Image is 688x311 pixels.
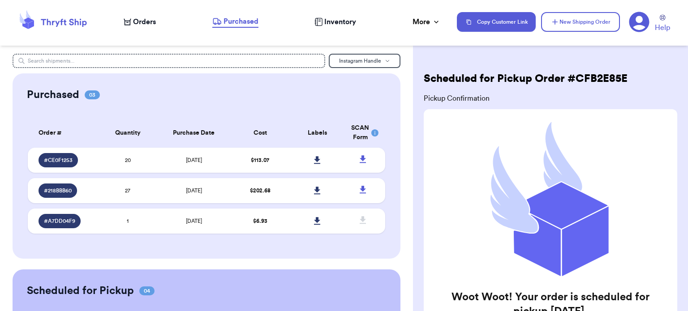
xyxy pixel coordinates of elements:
button: Copy Customer Link [457,12,536,32]
th: Cost [232,118,289,148]
span: $ 202.68 [250,188,271,193]
th: Order # [28,118,99,148]
span: # CE0F1253 [44,157,73,164]
span: $ 113.07 [251,158,269,163]
a: Inventory [314,17,356,27]
span: 04 [139,286,155,295]
span: Help [655,22,670,33]
th: Quantity [99,118,156,148]
a: Purchased [212,16,258,28]
span: 1 [127,218,129,224]
span: Orders [133,17,156,27]
h2: Purchased [27,88,79,102]
input: Search shipments... [13,54,325,68]
span: $ 6.93 [253,218,267,224]
span: Inventory [324,17,356,27]
th: Purchase Date [156,118,232,148]
a: Help [655,15,670,33]
span: 20 [125,158,131,163]
span: [DATE] [186,158,202,163]
span: [DATE] [186,188,202,193]
span: Pickup Confirmation [424,93,677,104]
a: Orders [124,17,156,27]
th: Labels [288,118,346,148]
h2: Scheduled for Pickup [27,284,134,298]
span: Purchased [224,16,258,27]
div: SCAN Form [351,124,374,142]
button: New Shipping Order [541,12,620,32]
span: 03 [85,90,100,99]
span: # 218BBB60 [44,187,72,194]
div: More [413,17,441,27]
button: Instagram Handle [329,54,400,68]
span: # A7DD04F9 [44,217,75,225]
span: [DATE] [186,218,202,224]
span: 27 [125,188,130,193]
h2: Scheduled for Pickup Order # CFB2E85E [424,72,628,86]
span: Instagram Handle [339,58,381,64]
